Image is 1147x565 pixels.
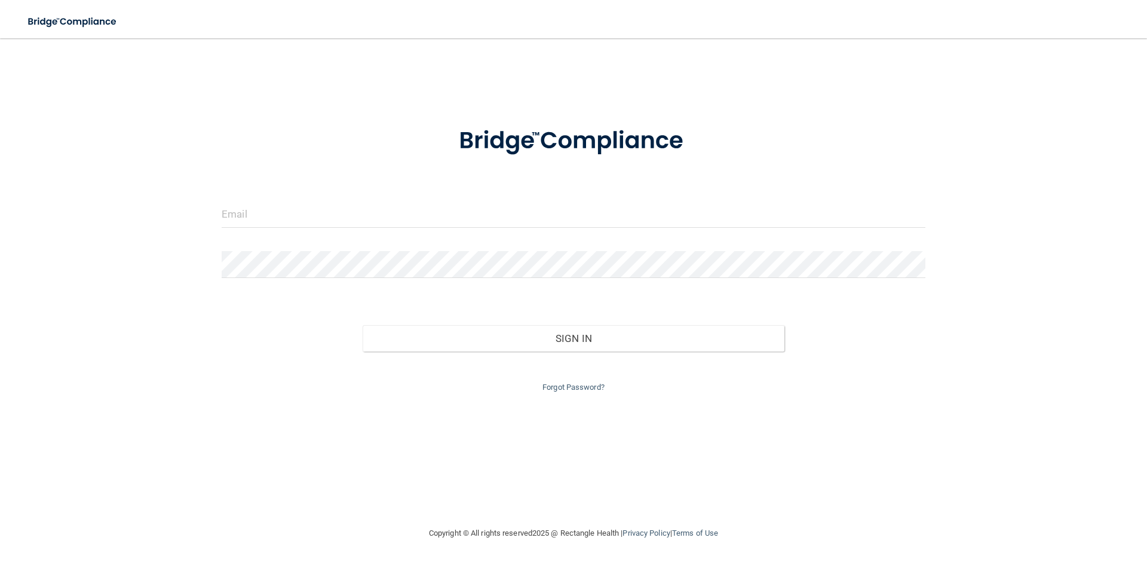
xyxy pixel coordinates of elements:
[18,10,128,34] img: bridge_compliance_login_screen.278c3ca4.svg
[434,110,713,172] img: bridge_compliance_login_screen.278c3ca4.svg
[672,529,718,537] a: Terms of Use
[355,514,792,552] div: Copyright © All rights reserved 2025 @ Rectangle Health | |
[622,529,670,537] a: Privacy Policy
[222,201,925,228] input: Email
[363,325,785,352] button: Sign In
[542,383,605,392] a: Forgot Password?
